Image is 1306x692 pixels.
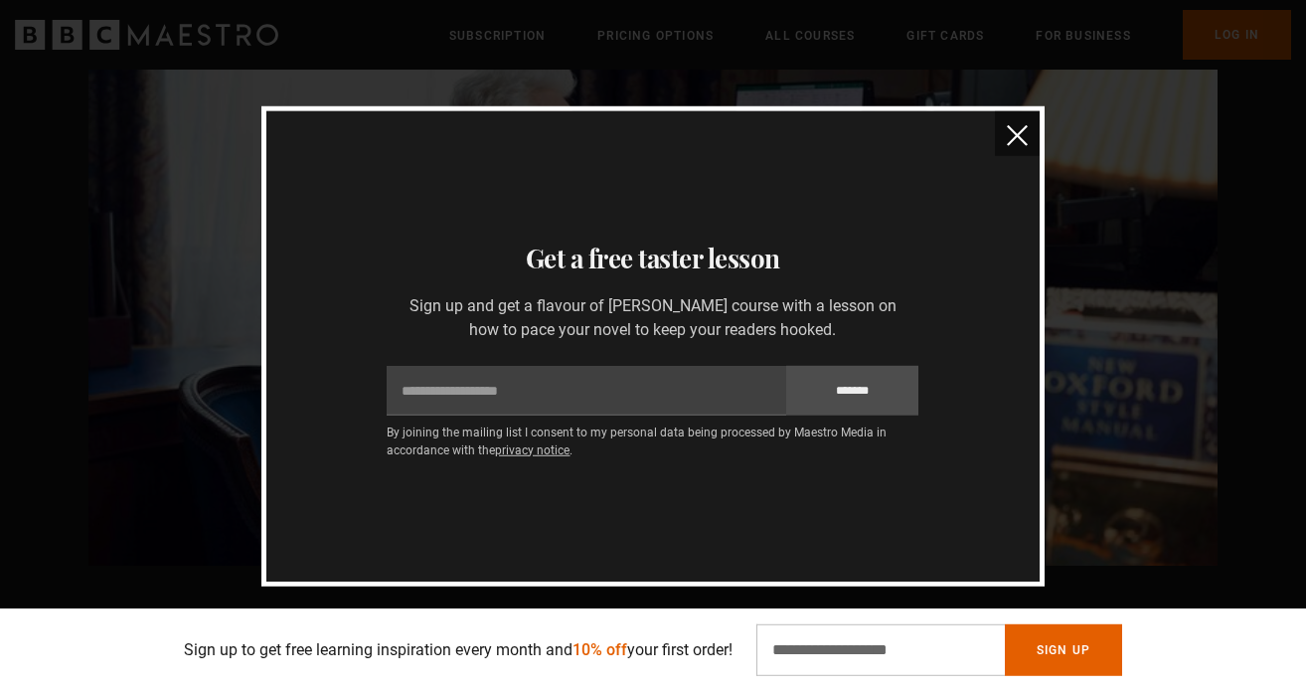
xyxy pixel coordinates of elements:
[1005,624,1122,676] button: Sign Up
[572,640,627,659] span: 10% off
[387,294,918,342] p: Sign up and get a flavour of [PERSON_NAME] course with a lesson on how to pace your novel to keep...
[184,638,733,662] p: Sign up to get free learning inspiration every month and your first order!
[387,424,918,459] p: By joining the mailing list I consent to my personal data being processed by Maestro Media in acc...
[495,443,570,457] a: privacy notice
[290,239,1016,278] h3: Get a free taster lesson
[995,111,1040,156] button: close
